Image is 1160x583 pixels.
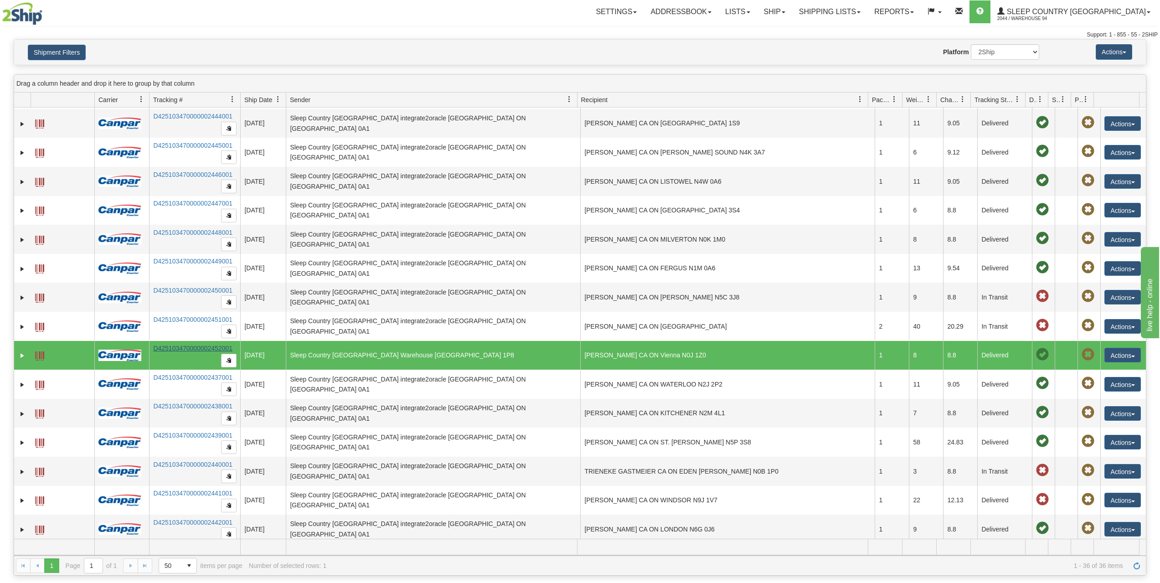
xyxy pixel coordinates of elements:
[974,95,1014,104] span: Tracking Status
[1104,174,1141,189] button: Actions
[1104,319,1141,334] button: Actions
[977,109,1032,138] td: Delivered
[977,457,1032,486] td: In Transit
[153,258,232,265] a: D425103470000002449001
[286,486,580,515] td: Sleep Country [GEOGRAPHIC_DATA] integrate2oracle [GEOGRAPHIC_DATA] ON [GEOGRAPHIC_DATA] 0A1
[1139,245,1159,338] iframe: chat widget
[35,492,44,507] a: Label
[244,95,272,104] span: Ship Date
[1029,95,1037,104] span: Delivery Status
[153,345,232,352] a: D425103470000002452001
[1036,290,1049,303] span: Late
[35,260,44,275] a: Label
[159,558,197,573] span: Page sizes drop down
[98,233,141,245] img: 14 - Canpar
[286,167,580,196] td: Sleep Country [GEOGRAPHIC_DATA] integrate2oracle [GEOGRAPHIC_DATA] ON [GEOGRAPHIC_DATA] 0A1
[875,138,909,167] td: 1
[290,95,310,104] span: Sender
[1036,145,1049,158] span: On time
[1082,522,1094,535] span: Pickup Not Assigned
[35,289,44,304] a: Label
[153,142,232,149] a: D425103470000002445001
[18,496,27,505] a: Expand
[286,312,580,341] td: Sleep Country [GEOGRAPHIC_DATA] integrate2oracle [GEOGRAPHIC_DATA] ON [GEOGRAPHIC_DATA] 0A1
[977,254,1032,283] td: Delivered
[98,378,141,390] img: 14 - Canpar
[943,341,977,370] td: 8.8
[2,31,1158,39] div: Support: 1 - 855 - 55 - 2SHIP
[580,109,875,138] td: [PERSON_NAME] CA ON [GEOGRAPHIC_DATA] 1S9
[580,283,875,312] td: [PERSON_NAME] CA ON [PERSON_NAME] N5C 3J8
[1082,116,1094,129] span: Pickup Not Assigned
[286,428,580,457] td: Sleep Country [GEOGRAPHIC_DATA] integrate2oracle [GEOGRAPHIC_DATA] ON [GEOGRAPHIC_DATA] 0A1
[909,312,943,341] td: 40
[875,486,909,515] td: 1
[14,75,1146,93] div: grid grouping header
[977,341,1032,370] td: Delivered
[580,341,875,370] td: [PERSON_NAME] CA ON Vienna N0J 1Z0
[580,225,875,254] td: [PERSON_NAME] CA ON MILVERTON N0K 1M0
[98,175,141,187] img: 14 - Canpar
[153,461,232,468] a: D425103470000002440001
[1104,406,1141,421] button: Actions
[98,465,141,477] img: 14 - Canpar
[921,92,936,107] a: Weight filter column settings
[286,515,580,544] td: Sleep Country [GEOGRAPHIC_DATA] integrate2oracle [GEOGRAPHIC_DATA] ON [GEOGRAPHIC_DATA] 0A1
[2,2,42,25] img: logo2044.jpg
[286,399,580,428] td: Sleep Country [GEOGRAPHIC_DATA] integrate2oracle [GEOGRAPHIC_DATA] ON [GEOGRAPHIC_DATA] 0A1
[1032,92,1048,107] a: Delivery Status filter column settings
[240,312,286,341] td: [DATE]
[977,370,1032,399] td: Delivered
[580,399,875,428] td: [PERSON_NAME] CA ON KITCHENER N2M 4L1
[153,229,232,236] a: D425103470000002448001
[1036,116,1049,129] span: On time
[977,312,1032,341] td: In Transit
[18,206,27,215] a: Expand
[943,283,977,312] td: 8.8
[909,399,943,428] td: 7
[221,295,237,309] button: Copy to clipboard
[943,138,977,167] td: 9.12
[98,147,141,158] img: 14 - Canpar
[153,171,232,178] a: D425103470000002446001
[909,457,943,486] td: 3
[35,174,44,188] a: Label
[221,469,237,483] button: Copy to clipboard
[943,312,977,341] td: 20.29
[221,412,237,425] button: Copy to clipboard
[875,109,909,138] td: 1
[955,92,970,107] a: Charge filter column settings
[1082,348,1094,361] span: Pickup Not Assigned
[718,0,757,23] a: Lists
[977,428,1032,457] td: Delivered
[909,486,943,515] td: 22
[240,254,286,283] td: [DATE]
[1082,464,1094,477] span: Pickup Not Assigned
[240,283,286,312] td: [DATE]
[98,495,141,506] img: 14 - Canpar
[977,196,1032,225] td: Delivered
[221,267,237,280] button: Copy to clipboard
[580,138,875,167] td: [PERSON_NAME] CA ON [PERSON_NAME] SOUND N4K 3A7
[249,562,326,569] div: Number of selected rows: 1
[153,402,232,410] a: D425103470000002438001
[35,202,44,217] a: Label
[1005,8,1146,15] span: Sleep Country [GEOGRAPHIC_DATA]
[182,558,196,573] span: select
[943,515,977,544] td: 8.8
[943,109,977,138] td: 9.05
[1036,348,1049,361] span: On time
[977,486,1032,515] td: Delivered
[1075,95,1083,104] span: Pickup Status
[1104,377,1141,392] button: Actions
[909,225,943,254] td: 8
[221,382,237,396] button: Copy to clipboard
[98,118,141,129] img: 14 - Canpar
[18,409,27,418] a: Expand
[35,521,44,536] a: Label
[18,525,27,534] a: Expand
[909,428,943,457] td: 58
[98,95,118,104] span: Carrier
[240,341,286,370] td: [DATE]
[909,196,943,225] td: 6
